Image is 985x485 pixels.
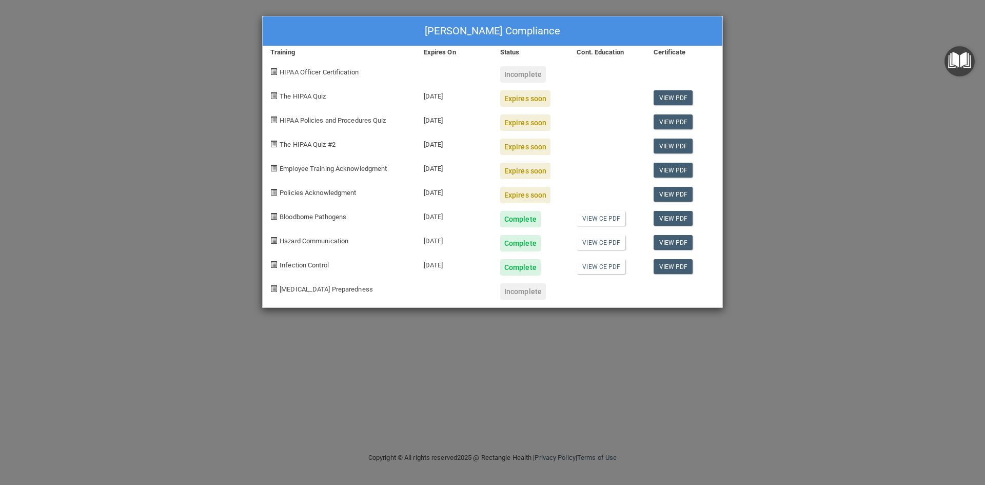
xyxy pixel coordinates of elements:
[654,139,693,153] a: View PDF
[416,155,493,179] div: [DATE]
[280,189,356,197] span: Policies Acknowledgment
[500,211,541,227] div: Complete
[280,261,329,269] span: Infection Control
[280,285,373,293] span: [MEDICAL_DATA] Preparedness
[577,259,625,274] a: View CE PDF
[416,83,493,107] div: [DATE]
[416,203,493,227] div: [DATE]
[493,46,569,59] div: Status
[569,46,645,59] div: Cont. Education
[654,235,693,250] a: View PDF
[500,139,550,155] div: Expires soon
[280,141,336,148] span: The HIPAA Quiz #2
[416,227,493,251] div: [DATE]
[500,114,550,131] div: Expires soon
[416,251,493,276] div: [DATE]
[654,259,693,274] a: View PDF
[500,66,546,83] div: Incomplete
[280,92,326,100] span: The HIPAA Quiz
[500,235,541,251] div: Complete
[500,163,550,179] div: Expires soon
[263,16,722,46] div: [PERSON_NAME] Compliance
[416,131,493,155] div: [DATE]
[280,117,386,124] span: HIPAA Policies and Procedures Quiz
[416,179,493,203] div: [DATE]
[280,213,346,221] span: Bloodborne Pathogens
[577,211,625,226] a: View CE PDF
[654,211,693,226] a: View PDF
[416,107,493,131] div: [DATE]
[500,259,541,276] div: Complete
[654,187,693,202] a: View PDF
[280,237,348,245] span: Hazard Communication
[500,90,550,107] div: Expires soon
[944,46,975,76] button: Open Resource Center
[500,283,546,300] div: Incomplete
[654,114,693,129] a: View PDF
[654,163,693,178] a: View PDF
[280,68,359,76] span: HIPAA Officer Certification
[646,46,722,59] div: Certificate
[280,165,387,172] span: Employee Training Acknowledgment
[263,46,416,59] div: Training
[577,235,625,250] a: View CE PDF
[416,46,493,59] div: Expires On
[654,90,693,105] a: View PDF
[500,187,550,203] div: Expires soon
